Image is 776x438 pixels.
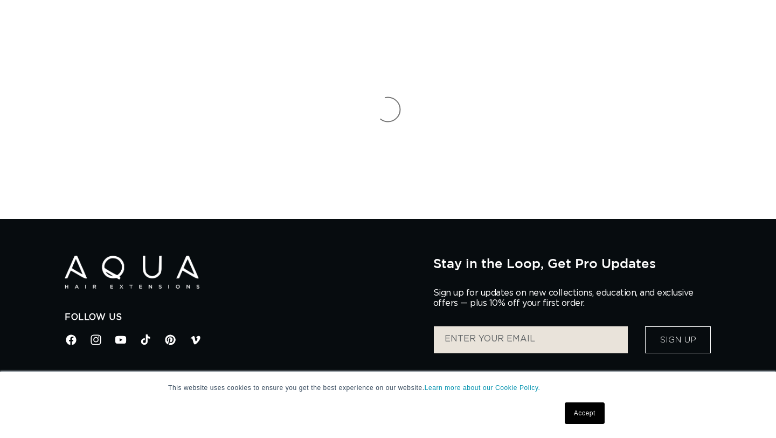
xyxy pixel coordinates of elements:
[565,402,605,424] a: Accept
[433,288,703,309] p: Sign up for updates on new collections, education, and exclusive offers — plus 10% off your first...
[65,256,199,289] img: Aqua Hair Extensions
[168,383,608,393] p: This website uses cookies to ensure you get the best experience on our website.
[433,371,711,394] p: By subscribing, you agree to receive marketing emails from AQUA Hair Extensions. You may unsubscr...
[645,326,711,353] button: Sign Up
[433,256,711,271] h2: Stay in the Loop, Get Pro Updates
[65,312,417,323] h2: Follow Us
[434,326,628,353] input: ENTER YOUR EMAIL
[425,384,541,392] a: Learn more about our Cookie Policy.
